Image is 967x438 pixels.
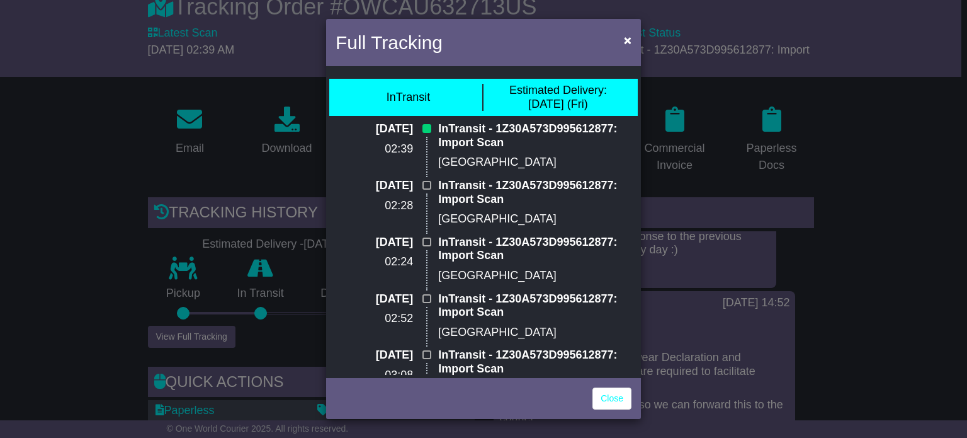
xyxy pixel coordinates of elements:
div: InTransit [387,91,430,105]
p: [GEOGRAPHIC_DATA] [438,326,631,340]
p: [DATE] [336,349,413,362]
p: [DATE] [336,292,413,306]
p: 02:52 [336,312,413,326]
p: [DATE] [336,122,413,136]
a: Close [592,388,631,410]
p: [GEOGRAPHIC_DATA] [438,269,631,283]
p: 03:08 [336,369,413,383]
span: Estimated Delivery: [509,84,607,96]
p: 02:28 [336,199,413,213]
p: InTransit - 1Z30A573D995612877: Import Scan [438,179,631,206]
button: Close [618,27,638,53]
p: InTransit - 1Z30A573D995612877: Import Scan [438,122,631,149]
p: InTransit - 1Z30A573D995612877: Import Scan [438,349,631,376]
p: [GEOGRAPHIC_DATA] [438,212,631,226]
p: InTransit - 1Z30A573D995612877: Import Scan [438,292,631,320]
div: [DATE] (Fri) [509,84,607,111]
p: [DATE] [336,179,413,193]
p: 02:39 [336,142,413,156]
p: [DATE] [336,236,413,250]
span: × [624,33,631,47]
p: InTransit - 1Z30A573D995612877: Import Scan [438,236,631,263]
p: [GEOGRAPHIC_DATA] [438,156,631,170]
p: 02:24 [336,255,413,269]
h4: Full Tracking [336,28,443,57]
